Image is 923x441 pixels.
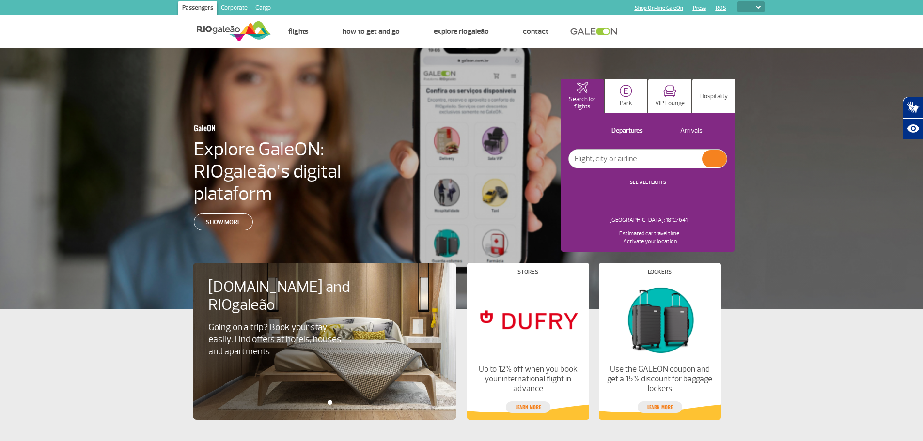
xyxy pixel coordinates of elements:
p: [GEOGRAPHIC_DATA]: 18°C/64°F [615,216,695,224]
p: VIP Lounge [655,100,685,107]
a: Learn more [638,401,682,413]
a: Shop On-line GaleOn [635,5,683,11]
div: Plugin de acessibilidade da Hand Talk. [903,97,923,139]
input: Flight, city or airline [569,150,702,168]
a: Show more [194,213,253,230]
img: vipRoom.svg [663,85,676,97]
h4: [DOMAIN_NAME] and RIOgaleão [208,278,362,314]
a: Contact [523,27,548,36]
a: Passengers [178,1,217,16]
button: Hospitality [692,79,735,113]
button: SEE ALL FLIGHTS [627,179,669,186]
button: Abrir tradutor de língua de sinais. [903,97,923,118]
h4: Stores [517,269,538,274]
p: Estimated car travel time: Activate your location [625,230,686,245]
p: Hospitality [700,100,728,107]
h3: GaleON [194,118,356,138]
img: airplaneHomeActive.svg [577,82,588,93]
a: [DOMAIN_NAME] and RIOgaleãoGoing on a trip? Book your stay easily. Find offers at hotels, houses ... [208,278,441,358]
p: Up to 12% off when you book your international flight in advance [475,365,580,394]
a: Corporate [217,1,251,16]
img: carParkingHome.svg [620,85,632,97]
button: Search for flights [561,79,604,113]
a: RQS [716,5,726,11]
p: Arrivals [680,126,703,136]
img: hospitality.svg [706,83,721,98]
img: Lockers [607,282,712,357]
img: Stores [475,282,580,357]
p: Park [620,100,632,107]
h4: Explore GaleON: RIOgaleão’s digital plataform [194,138,403,205]
button: Park [605,79,648,113]
a: Learn more [506,401,550,413]
p: Going on a trip? Book your stay easily. Find offers at hotels, houses and apartments [208,321,346,358]
h4: Lockers [648,269,672,274]
button: VIP Lounge [648,79,691,113]
a: Press [693,5,706,11]
a: Explore RIOgaleão [434,27,489,36]
p: Departures [611,126,643,136]
a: SEE ALL FLIGHTS [630,179,666,185]
p: Use the GALEON coupon and get a 15% discount for baggage lockers [607,365,712,394]
a: How to get and go [343,27,400,36]
a: Flights [288,27,309,36]
button: Departures [590,125,646,137]
a: Cargo [251,1,275,16]
button: Abrir recursos assistivos. [903,118,923,139]
p: Search for flights [565,96,599,110]
button: Arrivals [659,125,705,137]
